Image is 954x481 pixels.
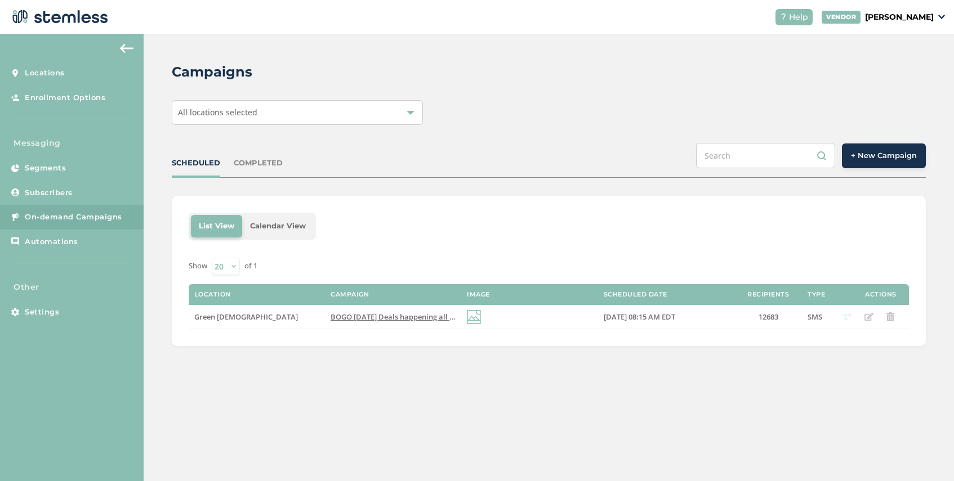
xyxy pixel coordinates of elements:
[331,312,885,322] span: BOGO [DATE] Deals happening all weekend long at [DEMOGRAPHIC_DATA]! Plus come visit [DATE] for 30...
[234,158,283,169] div: COMPLETED
[25,187,73,199] span: Subscribers
[938,15,945,19] img: icon_down-arrow-small-66adaf34.svg
[604,312,675,322] span: [DATE] 08:15 AM EDT
[9,6,108,28] img: logo-dark-0685b13c.svg
[178,107,257,118] span: All locations selected
[853,284,909,305] th: Actions
[696,143,835,168] input: Search
[898,427,954,481] iframe: Chat Widget
[789,11,808,23] span: Help
[747,291,789,298] label: Recipients
[740,312,796,322] label: 12683
[172,158,220,169] div: SCHEDULED
[194,291,231,298] label: Location
[172,62,252,82] h2: Campaigns
[25,68,65,79] span: Locations
[467,291,490,298] label: Image
[808,312,830,322] label: SMS
[25,307,59,318] span: Settings
[242,215,314,237] li: Calendar View
[604,291,667,298] label: Scheduled Date
[331,291,369,298] label: Campaign
[808,291,825,298] label: Type
[189,260,207,272] label: Show
[191,215,242,237] li: List View
[244,260,257,272] label: of 1
[331,312,456,322] label: BOGO Labor Day Deals happening all weekend long at G Buddha! Plus come visit Monday for 30% off s...
[822,11,861,24] div: VENDOR
[25,212,122,223] span: On-demand Campaigns
[865,11,934,23] p: [PERSON_NAME]
[759,312,778,322] span: 12683
[604,312,729,322] label: 08/30/2025 08:15 AM EDT
[25,92,105,104] span: Enrollment Options
[780,14,787,20] img: icon-help-white-03924b79.svg
[120,44,133,53] img: icon-arrow-back-accent-c549486e.svg
[25,236,78,248] span: Automations
[25,163,66,174] span: Segments
[194,312,298,322] span: Green [DEMOGRAPHIC_DATA]
[842,143,926,168] button: + New Campaign
[467,310,481,324] img: icon-img-d887fa0c.svg
[808,312,822,322] span: SMS
[851,150,917,161] span: + New Campaign
[194,312,319,322] label: Green Buddha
